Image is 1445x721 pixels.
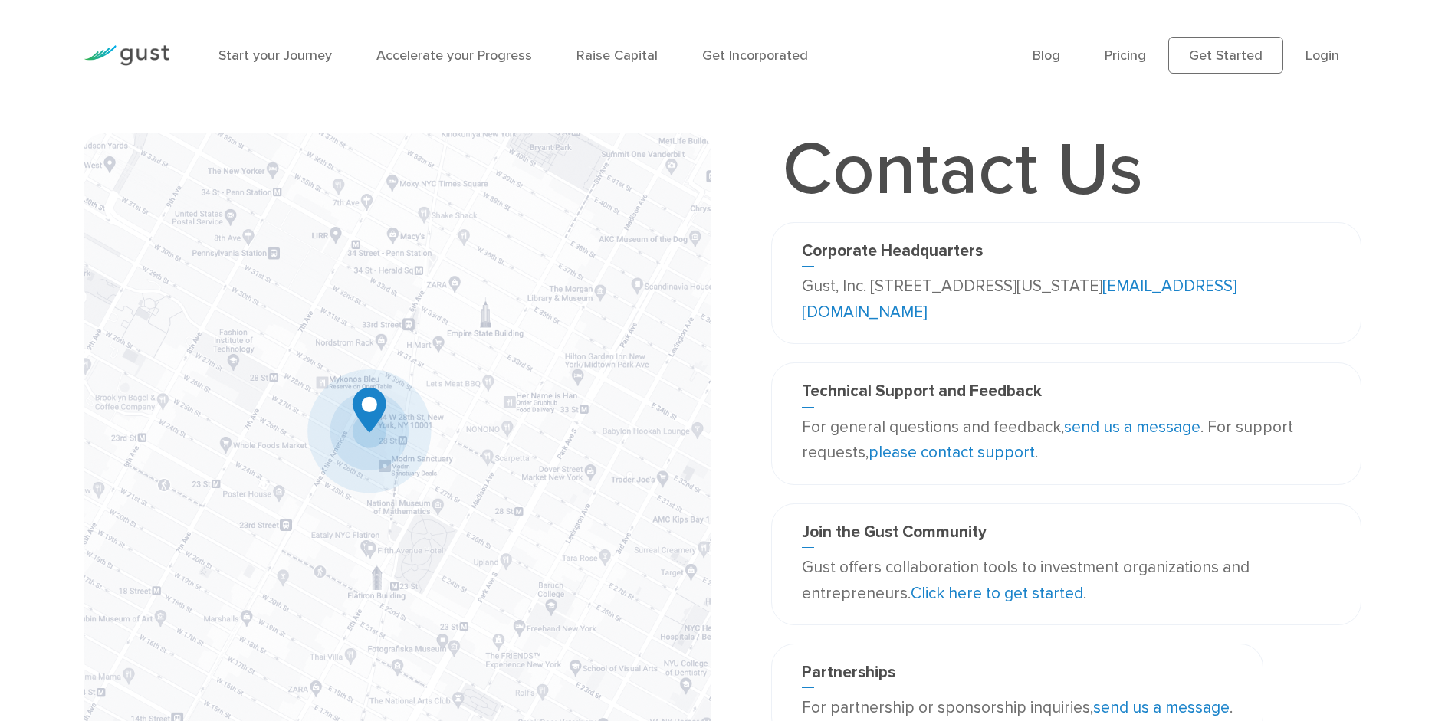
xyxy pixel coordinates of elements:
p: Gust, Inc. [STREET_ADDRESS][US_STATE] [802,274,1331,325]
a: Get Incorporated [702,48,808,64]
a: Raise Capital [576,48,658,64]
h3: Technical Support and Feedback [802,382,1331,407]
a: send us a message [1064,418,1200,437]
a: [EMAIL_ADDRESS][DOMAIN_NAME] [802,277,1236,322]
p: For general questions and feedback, . For support requests, . [802,415,1331,466]
a: Login [1305,48,1339,64]
a: Start your Journey [218,48,332,64]
p: Gust offers collaboration tools to investment organizations and entrepreneurs. . [802,555,1331,606]
a: please contact support [869,443,1035,462]
p: For partnership or sponsorship inquiries, . [802,695,1233,721]
h3: Corporate Headquarters [802,241,1331,267]
h1: Contact Us [771,133,1154,207]
h3: Join the Gust Community [802,523,1331,548]
a: Pricing [1105,48,1146,64]
a: Get Started [1168,37,1283,74]
h3: Partnerships [802,663,1233,688]
a: Click here to get started [911,584,1083,603]
img: Gust Logo [84,45,169,66]
a: send us a message [1093,698,1230,717]
a: Blog [1033,48,1060,64]
a: Accelerate your Progress [376,48,532,64]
